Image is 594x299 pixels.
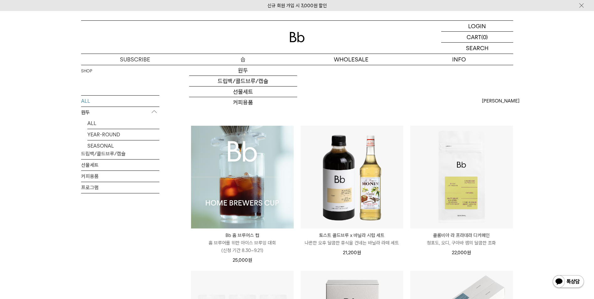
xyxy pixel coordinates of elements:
[87,140,159,151] a: SEASONAL
[357,250,361,255] span: 원
[301,239,403,247] p: 나른한 오후 달콤한 휴식을 건네는 바닐라 라떼 세트
[410,232,513,239] p: 콜롬비아 라 프라데라 디카페인
[297,54,405,65] p: WHOLESALE
[87,129,159,140] a: YEAR-ROUND
[189,76,297,87] a: 드립백/콜드브루/캡슐
[467,32,481,42] p: CART
[441,32,513,43] a: CART (0)
[189,65,297,76] a: 원두
[248,257,252,263] span: 원
[410,239,513,247] p: 청포도, 오디, 구아바 잼의 달콤한 조화
[191,126,294,228] img: Bb 홈 브루어스 컵
[87,118,159,129] a: ALL
[81,54,189,65] a: SUBSCRIBE
[267,3,327,8] a: 신규 회원 가입 시 3,000원 할인
[405,54,513,65] p: INFO
[81,68,92,74] a: SHOP
[189,54,297,65] a: 숍
[552,275,585,290] img: 카카오톡 채널 1:1 채팅 버튼
[301,232,403,239] p: 토스트 콜드브루 x 바닐라 시럽 세트
[468,21,486,31] p: LOGIN
[189,97,297,108] a: 커피용품
[191,239,294,254] p: 홈 브루어를 위한 아이스 브루잉 대회 (신청 기간 8.30~9.21)
[191,232,294,239] p: Bb 홈 브루어스 컵
[81,107,159,118] p: 원두
[301,126,403,228] img: 토스트 콜드브루 x 바닐라 시럽 세트
[441,21,513,32] a: LOGIN
[81,148,159,159] a: 드립백/콜드브루/캡슐
[81,171,159,182] a: 커피용품
[233,257,252,263] span: 25,000
[482,97,519,105] span: [PERSON_NAME]
[290,32,305,42] img: 로고
[452,250,471,255] span: 22,000
[467,250,471,255] span: 원
[189,87,297,97] a: 선물세트
[343,250,361,255] span: 21,200
[466,43,488,54] p: SEARCH
[481,32,488,42] p: (0)
[81,160,159,170] a: 선물세트
[191,232,294,254] a: Bb 홈 브루어스 컵 홈 브루어를 위한 아이스 브루잉 대회(신청 기간 8.30~9.21)
[81,96,159,107] a: ALL
[301,232,403,247] a: 토스트 콜드브루 x 바닐라 시럽 세트 나른한 오후 달콤한 휴식을 건네는 바닐라 라떼 세트
[410,126,513,228] img: 콜롬비아 라 프라데라 디카페인
[81,182,159,193] a: 프로그램
[410,232,513,247] a: 콜롬비아 라 프라데라 디카페인 청포도, 오디, 구아바 잼의 달콤한 조화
